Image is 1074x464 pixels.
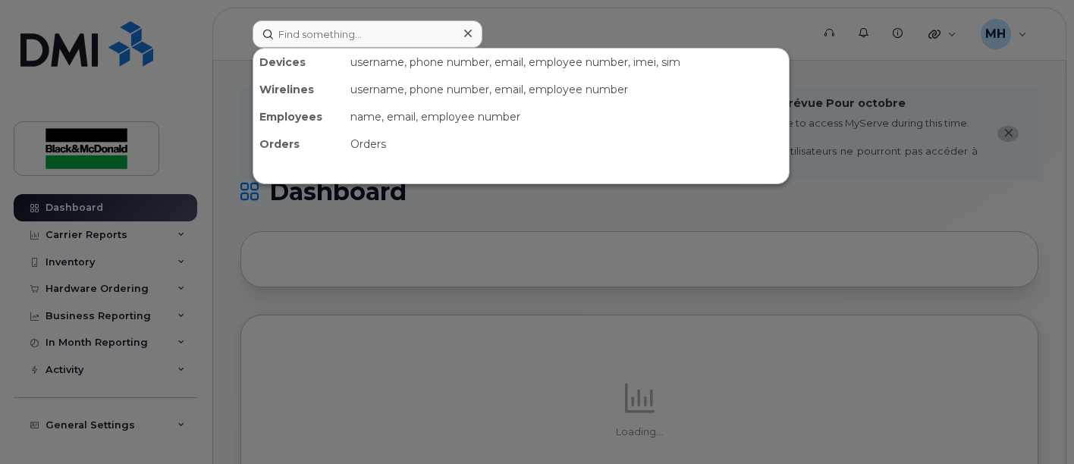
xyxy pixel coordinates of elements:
div: Orders [344,130,789,158]
div: Wirelines [253,76,344,103]
div: name, email, employee number [344,103,789,130]
div: username, phone number, email, employee number [344,76,789,103]
div: Devices [253,49,344,76]
div: username, phone number, email, employee number, imei, sim [344,49,789,76]
div: Orders [253,130,344,158]
div: Employees [253,103,344,130]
